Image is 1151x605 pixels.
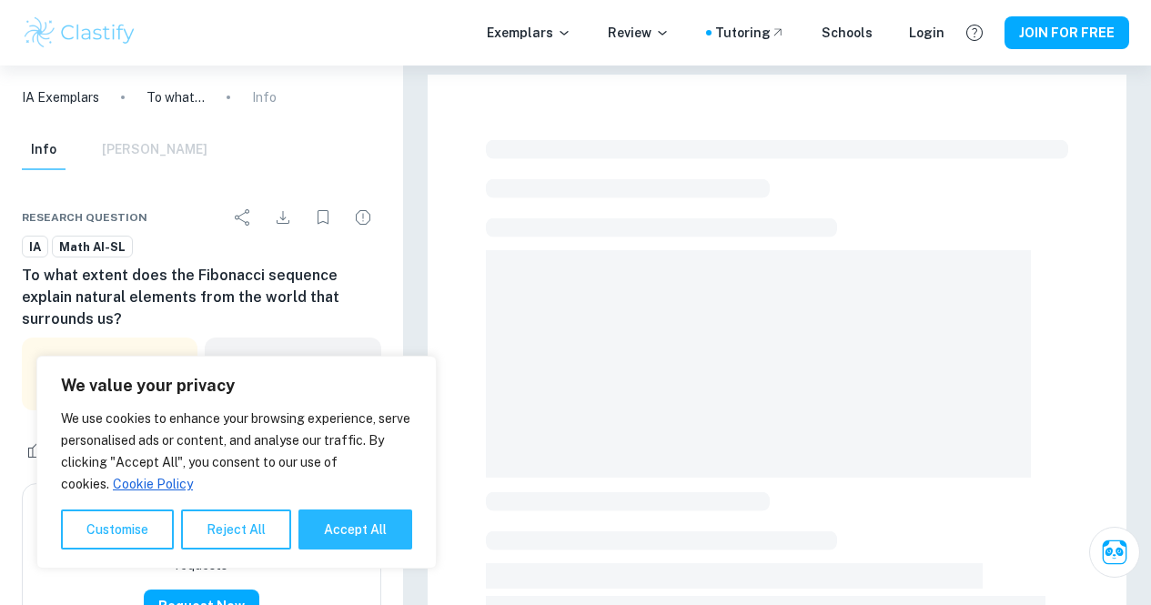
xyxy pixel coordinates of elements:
div: Report issue [345,199,381,236]
p: Info [252,87,277,107]
h6: [DATE] [256,352,350,372]
button: Reject All [181,509,291,550]
button: Help and Feedback [959,17,990,48]
button: Accept All [298,509,412,550]
a: Login [909,23,944,43]
a: Cookie Policy [112,476,194,492]
button: JOIN FOR FREE [1005,16,1129,49]
p: We value your privacy [61,375,412,397]
p: To what extent does the Fibonacci sequence explain natural elements from the world that surrounds... [146,87,205,107]
p: Exemplars [487,23,571,43]
p: We use cookies to enhance your browsing experience, serve personalised ads or content, and analys... [61,408,412,495]
button: Ask Clai [1089,527,1140,578]
a: Schools [822,23,873,43]
button: Info [22,130,66,170]
span: Math AI-SL [53,238,132,257]
img: Clastify logo [22,15,137,51]
h6: To what extent does the Fibonacci sequence explain natural elements from the world that surrounds... [22,265,381,330]
div: Like [22,436,77,465]
a: IA [22,236,48,258]
a: IA Exemplars [22,87,99,107]
div: Share [225,199,261,236]
a: Tutoring [715,23,785,43]
div: We value your privacy [36,356,437,569]
div: Bookmark [305,199,341,236]
div: Download [265,199,301,236]
p: Review [608,23,670,43]
a: Math AI-SL [52,236,133,258]
span: Research question [22,209,147,226]
button: Customise [61,509,174,550]
span: IA [23,238,47,257]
